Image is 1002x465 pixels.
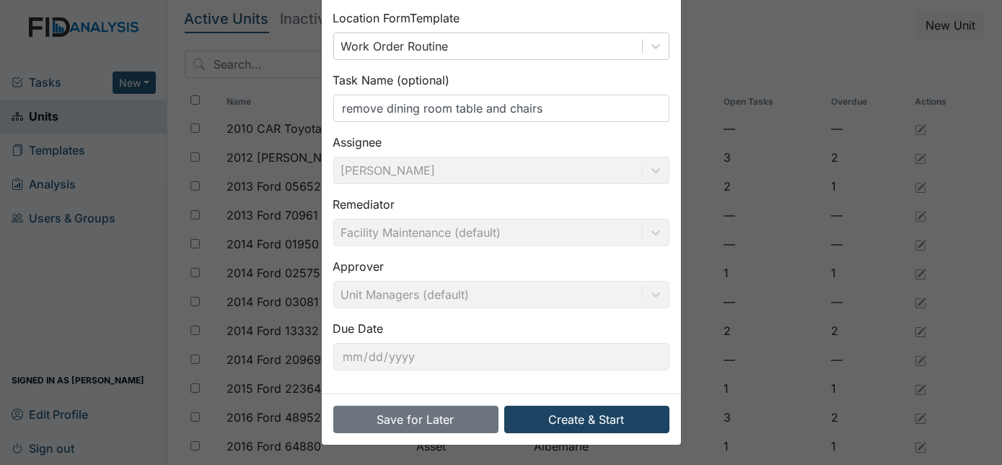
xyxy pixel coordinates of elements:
[333,134,382,151] label: Assignee
[341,38,449,55] div: Work Order Routine
[333,71,450,89] label: Task Name (optional)
[333,406,498,433] button: Save for Later
[333,9,460,27] label: Location Form Template
[333,320,384,337] label: Due Date
[504,406,669,433] button: Create & Start
[333,196,395,213] label: Remediator
[333,258,384,275] label: Approver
